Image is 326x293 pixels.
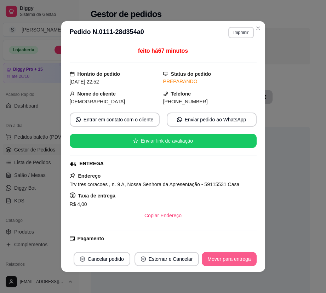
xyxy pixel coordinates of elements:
span: credit-card [70,236,75,241]
span: phone [163,91,168,96]
span: star [133,138,138,143]
div: PREPARANDO [163,78,257,85]
span: [PHONE_NUMBER] [163,99,208,104]
h3: Pedido N. 0111-28d354a0 [70,27,144,38]
strong: Taxa de entrega [78,193,116,199]
strong: Status do pedido [171,71,211,77]
span: pushpin [70,173,75,178]
button: Copiar Endereço [139,208,187,223]
span: [DATE] 22:52 [70,79,99,85]
span: whats-app [76,117,81,122]
strong: Horário do pedido [78,71,120,77]
button: close-circleCancelar pedido [74,252,130,266]
span: close-circle [141,257,146,262]
strong: Pagamento [78,236,104,241]
button: whats-appEnviar pedido ao WhatsApp [167,113,257,127]
div: ENTREGA [80,160,104,167]
strong: Endereço [78,173,101,179]
span: dollar [70,193,75,198]
span: desktop [163,71,168,76]
button: whats-appEntrar em contato com o cliente [70,113,160,127]
strong: Nome do cliente [78,91,116,97]
span: Trv tres coracoes , n. 9 A, Nossa Senhora da Apresentação - 59115531 Casa [70,182,240,187]
strong: Telefone [171,91,191,97]
button: close-circleEstornar e Cancelar [135,252,199,266]
button: Close [252,23,264,34]
span: user [70,91,75,96]
button: starEnviar link de avaliação [70,134,257,148]
span: close-circle [80,257,85,262]
button: Mover para entrega [202,252,256,266]
span: R$ 4,00 [70,201,87,207]
span: [DEMOGRAPHIC_DATA] [70,99,125,104]
button: Imprimir [228,27,253,38]
span: calendar [70,71,75,76]
span: whats-app [177,117,182,122]
span: feito há 67 minutos [138,48,188,54]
